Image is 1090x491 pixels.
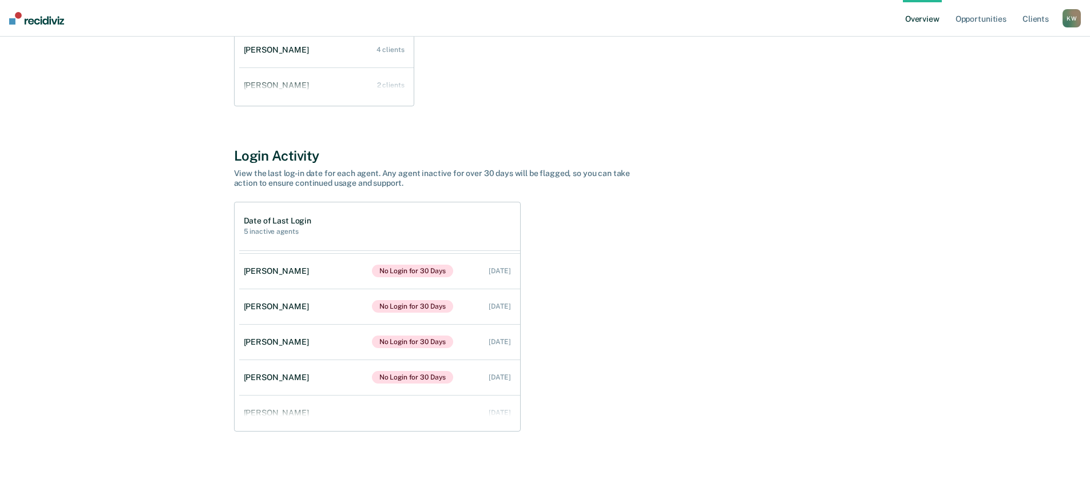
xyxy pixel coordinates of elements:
[239,324,520,360] a: [PERSON_NAME]No Login for 30 Days [DATE]
[244,337,314,347] div: [PERSON_NAME]
[372,265,454,277] span: No Login for 30 Days
[244,266,314,276] div: [PERSON_NAME]
[239,360,520,395] a: [PERSON_NAME]No Login for 30 Days [DATE]
[239,397,520,429] a: [PERSON_NAME] [DATE]
[239,289,520,324] a: [PERSON_NAME]No Login for 30 Days [DATE]
[239,253,520,289] a: [PERSON_NAME]No Login for 30 Days [DATE]
[244,302,314,312] div: [PERSON_NAME]
[1063,9,1081,27] div: K W
[244,216,311,226] h1: Date of Last Login
[9,12,64,25] img: Recidiviz
[239,69,414,102] a: [PERSON_NAME] 2 clients
[244,227,311,235] h2: 5 inactive agents
[234,147,857,164] div: Login Activity
[244,45,314,55] div: [PERSON_NAME]
[372,336,454,348] span: No Login for 30 Days
[234,169,635,188] div: View the last log-in date for each agent. Any agent inactive for over 30 days will be flagged, so...
[244,408,314,418] div: [PERSON_NAME]
[377,81,405,89] div: 2 clients
[239,34,414,66] a: [PERSON_NAME] 4 clients
[372,371,454,384] span: No Login for 30 Days
[244,81,314,90] div: [PERSON_NAME]
[1063,9,1081,27] button: KW
[489,409,510,417] div: [DATE]
[376,46,405,54] div: 4 clients
[489,338,510,346] div: [DATE]
[489,302,510,310] div: [DATE]
[372,300,454,313] span: No Login for 30 Days
[489,267,510,275] div: [DATE]
[489,373,510,381] div: [DATE]
[244,373,314,382] div: [PERSON_NAME]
